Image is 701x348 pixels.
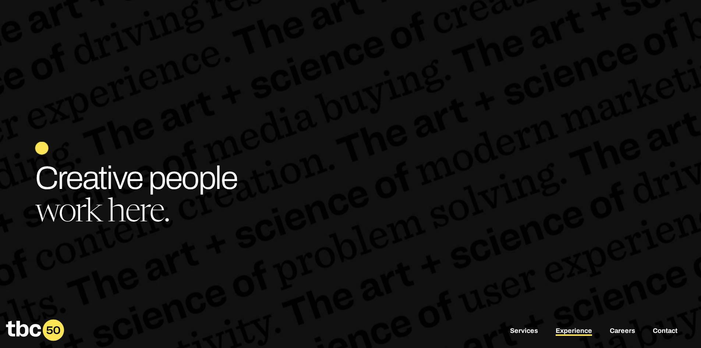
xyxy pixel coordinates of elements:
a: Services [510,327,538,336]
a: Careers [610,327,635,336]
span: Creative people [35,160,237,195]
a: Experience [556,327,592,336]
span: work here. [35,197,169,229]
a: Contact [653,327,677,336]
a: Home [6,336,64,344]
